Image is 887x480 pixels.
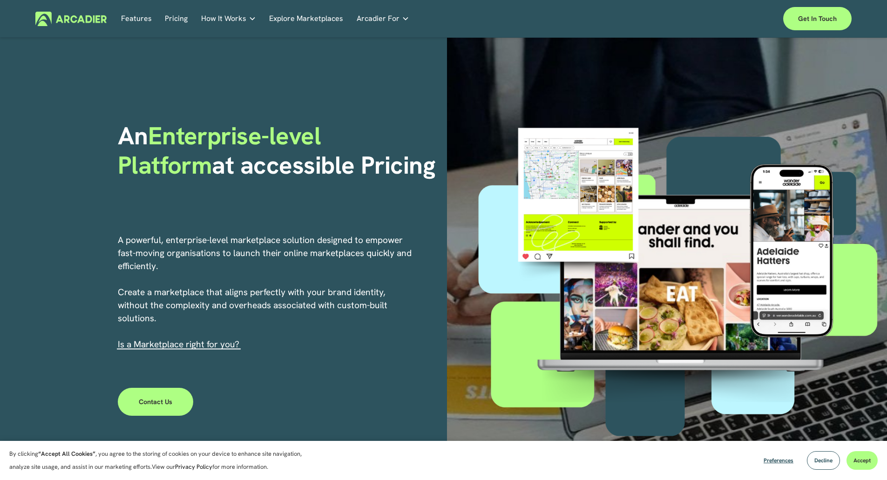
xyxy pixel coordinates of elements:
a: Contact Us [118,388,194,416]
a: Privacy Policy [175,463,212,471]
span: Enterprise-level Platform [118,120,327,181]
span: Preferences [764,457,793,464]
button: Preferences [757,451,800,470]
a: folder dropdown [201,12,256,26]
button: Accept [846,451,878,470]
span: Arcadier For [357,12,399,25]
a: s a Marketplace right for you? [120,338,239,350]
p: By clicking , you agree to the storing of cookies on your device to enhance site navigation, anal... [9,447,312,473]
a: Pricing [165,12,188,26]
strong: “Accept All Cookies” [38,450,95,458]
span: Decline [814,457,833,464]
a: folder dropdown [357,12,409,26]
a: Features [121,12,152,26]
h1: An at accessible Pricing [118,122,440,180]
span: Accept [853,457,871,464]
a: Get in touch [783,7,852,30]
span: How It Works [201,12,246,25]
span: I [118,338,239,350]
button: Decline [807,451,840,470]
a: Explore Marketplaces [269,12,343,26]
img: Arcadier [35,12,107,26]
p: A powerful, enterprise-level marketplace solution designed to empower fast-moving organisations t... [118,234,413,351]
